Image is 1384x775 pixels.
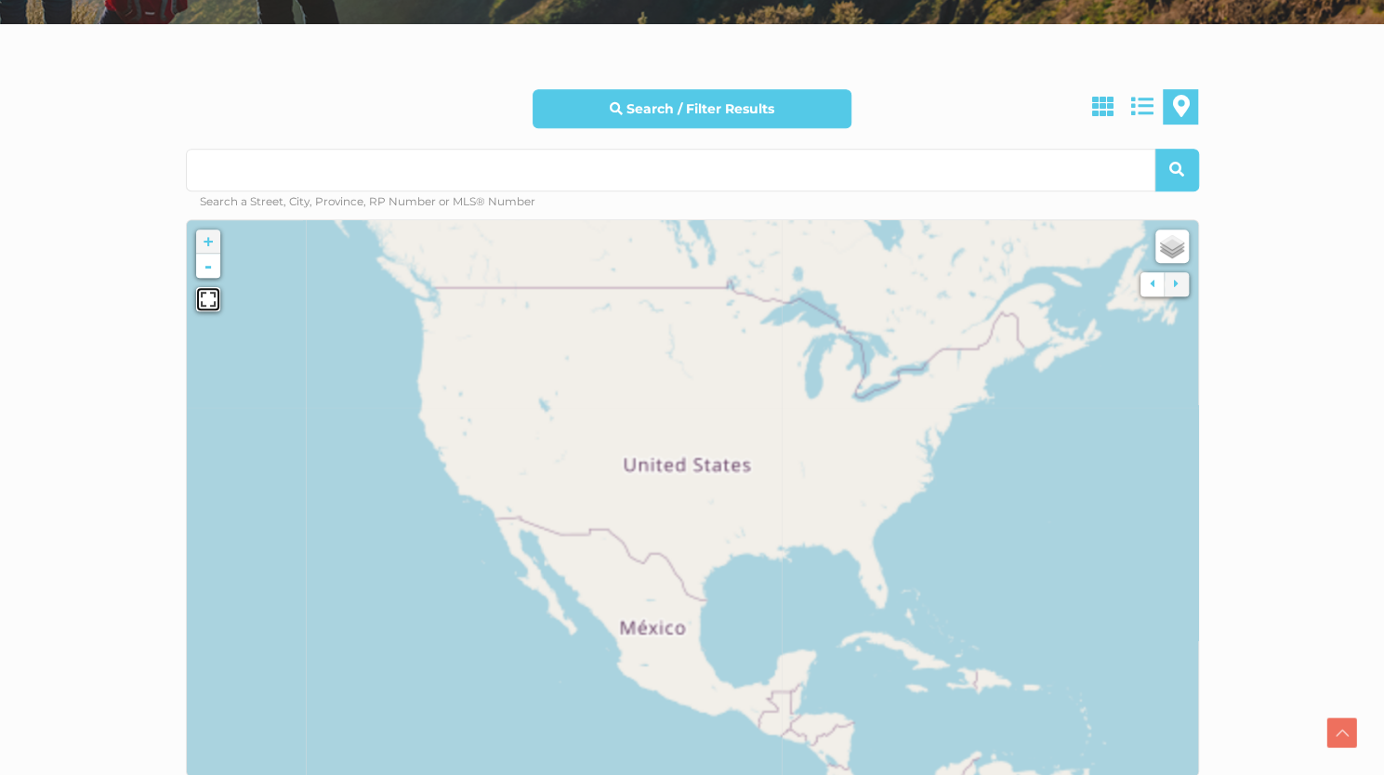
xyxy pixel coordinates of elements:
[200,194,535,208] small: Search a Street, City, Province, RP Number or MLS® Number
[196,254,220,278] a: -
[533,89,851,128] a: Search / Filter Results
[196,287,220,311] a: View Fullscreen
[626,100,774,117] strong: Search / Filter Results
[1155,230,1189,263] a: Layers
[196,230,220,254] a: +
